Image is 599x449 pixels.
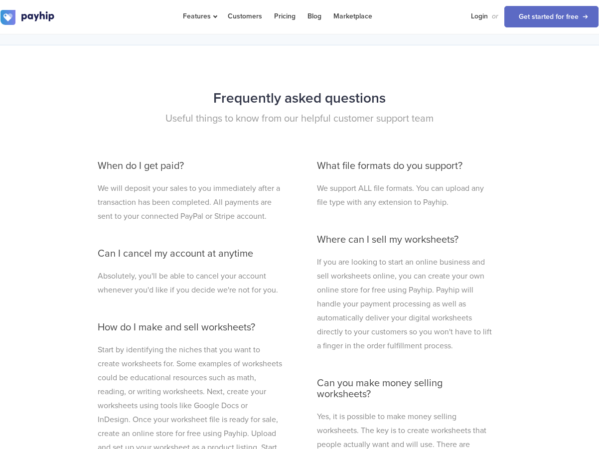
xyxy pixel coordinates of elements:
[0,10,55,25] img: logo.svg
[0,85,599,112] h2: Frequently asked questions
[98,181,282,223] p: We will deposit your sales to you immediately after a transaction has been completed. All payment...
[98,160,282,171] h3: When do I get paid?
[98,248,282,259] h3: Can I cancel my account at anytime
[317,255,492,353] p: If you are looking to start an online business and sell worksheets online, you can create your ow...
[317,181,492,209] p: We support ALL file formats. You can upload any file type with any extension to Payhip.
[504,6,599,27] a: Get started for free
[317,160,492,171] h3: What file formats do you support?
[98,269,282,297] p: Absolutely, you'll be able to cancel your account whenever you'd like if you decide we're not for...
[317,234,492,245] h3: Where can I sell my worksheets?
[0,112,599,126] p: Useful things to know from our helpful customer support team
[98,322,282,333] h3: How do I make and sell worksheets?
[183,12,216,20] span: Features
[317,378,492,400] h3: Can you make money selling worksheets?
